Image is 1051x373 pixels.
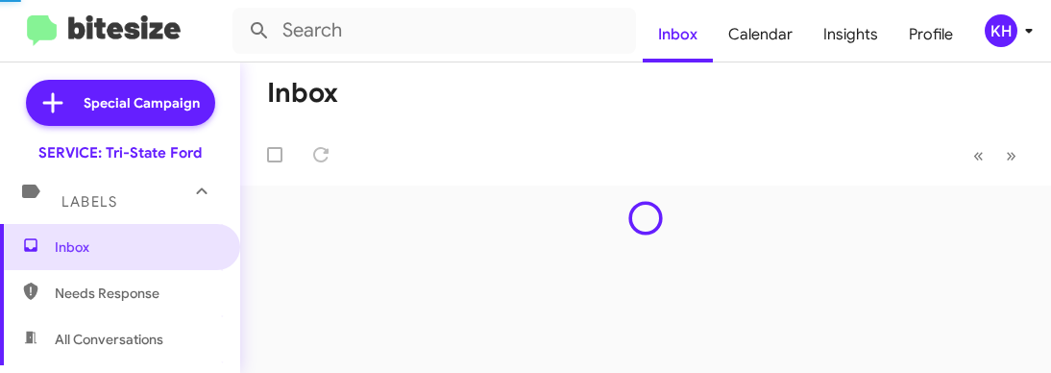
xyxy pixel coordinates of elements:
button: Previous [962,136,995,175]
button: Next [994,136,1028,175]
span: Needs Response [55,284,218,303]
span: « [973,143,984,167]
button: KH [968,14,1030,47]
h1: Inbox [267,78,338,109]
div: KH [985,14,1017,47]
nav: Page navigation example [963,136,1028,175]
a: Calendar [713,7,808,62]
span: Inbox [55,237,218,257]
span: Labels [61,193,117,211]
a: Special Campaign [26,80,215,126]
a: Inbox [643,7,713,62]
span: » [1006,143,1016,167]
a: Profile [893,7,968,62]
div: SERVICE: Tri-State Ford [38,143,202,162]
input: Search [232,8,636,54]
span: Special Campaign [84,93,200,112]
a: Insights [808,7,893,62]
span: All Conversations [55,330,163,349]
